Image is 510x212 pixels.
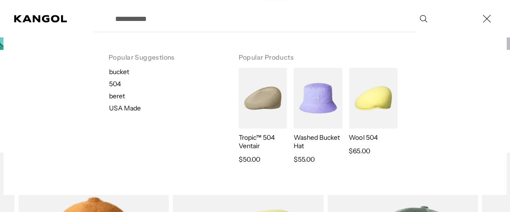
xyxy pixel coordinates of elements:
p: USA Made [109,104,141,112]
p: beret [109,92,223,100]
a: Kangol [14,15,68,22]
p: Washed Bucket Hat [294,133,342,150]
h3: Popular Suggestions [109,41,208,68]
img: Wool 504 [349,68,397,129]
p: Wool 504 [349,133,397,142]
img: Washed Bucket Hat [294,68,342,129]
p: Tropic™ 504 Ventair [238,133,287,150]
p: 504 [109,80,223,88]
a: USA Made [97,104,223,112]
a: Wool 504 Wool 504 $65.00 [346,68,397,157]
img: Tropic™ 504 Ventair [238,68,287,129]
span: $55.00 [294,154,315,165]
button: Search here [419,14,427,23]
span: $50.00 [238,154,260,165]
h3: Popular Products [238,41,401,68]
a: Washed Bucket Hat Washed Bucket Hat $55.00 [291,68,342,165]
p: bucket [109,68,223,76]
a: Tropic™ 504 Ventair Tropic™ 504 Ventair $50.00 [235,68,287,165]
span: $65.00 [349,145,370,157]
button: Close [477,9,496,28]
